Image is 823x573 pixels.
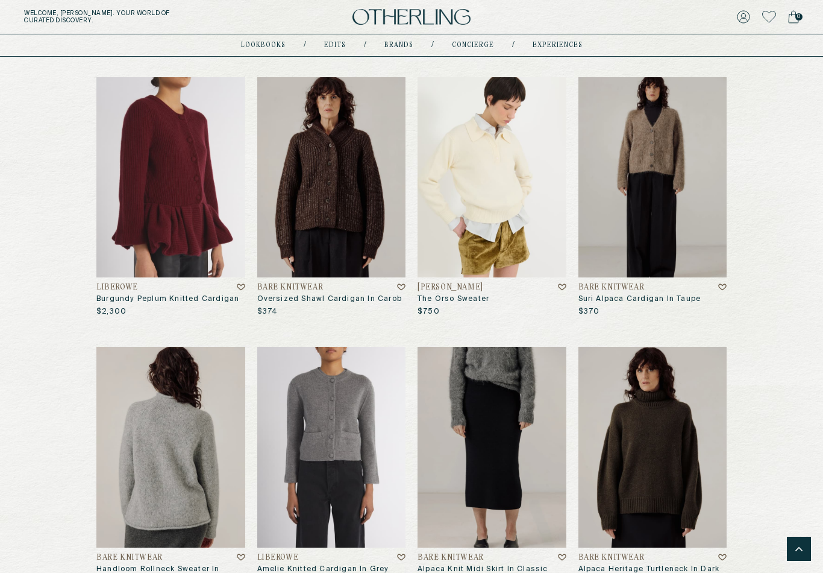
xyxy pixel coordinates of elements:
img: logo [352,9,471,25]
h4: LIBEROWE [96,283,138,292]
div: / [431,40,434,50]
a: experiences [533,42,583,48]
p: $370 [578,307,600,317]
a: Oversized Shawl Cardigan in CarobBare KnitwearOversized Shawl Cardigan In Carob$374 [257,77,406,317]
h4: Bare Knitwear [578,283,645,292]
h4: Bare Knitwear [578,554,645,562]
img: Alpaca Knit Midi Skirt in Classic Black [418,347,566,548]
h5: Welcome, [PERSON_NAME] . Your world of curated discovery. [24,10,257,24]
span: 0 [795,13,803,21]
div: / [364,40,366,50]
img: Alpaca Heritage Turtleneck in Dark Olive [578,347,727,548]
a: 0 [788,8,799,25]
a: Brands [384,42,413,48]
p: $750 [418,307,440,317]
a: The Orso Sweater[PERSON_NAME]The Orso Sweater$750 [418,77,566,317]
h4: [PERSON_NAME] [418,283,483,292]
a: Edits [324,42,346,48]
img: The Orso Sweater [418,77,566,278]
h4: Bare Knitwear [96,554,163,562]
div: / [512,40,515,50]
h3: The Orso Sweater [418,294,566,304]
h3: Suri Alpaca Cardigan In Taupe [578,294,727,304]
h4: LIBEROWE [257,554,299,562]
h3: Oversized Shawl Cardigan In Carob [257,294,406,304]
p: $2,300 [96,307,127,317]
img: Amelie Knitted Cardigan in Grey [257,347,406,548]
h4: Bare Knitwear [257,283,324,292]
h4: Bare Knitwear [418,554,484,562]
img: BURGUNDY PEPLUM KNITTED CARDIGAN [96,77,245,278]
a: BURGUNDY PEPLUM KNITTED CARDIGANLIBEROWEBurgundy Peplum Knitted Cardigan$2,300 [96,77,245,317]
a: concierge [452,42,494,48]
div: / [304,40,306,50]
a: Suri Alpaca Cardigan in TaupeBare KnitwearSuri Alpaca Cardigan In Taupe$370 [578,77,727,317]
h3: Burgundy Peplum Knitted Cardigan [96,294,245,304]
img: Handloom Rollneck Sweater in Chambray [96,347,245,548]
p: $374 [257,307,278,317]
img: Suri Alpaca Cardigan in Taupe [578,77,727,278]
a: lookbooks [241,42,286,48]
img: Oversized Shawl Cardigan in Carob [257,77,406,278]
